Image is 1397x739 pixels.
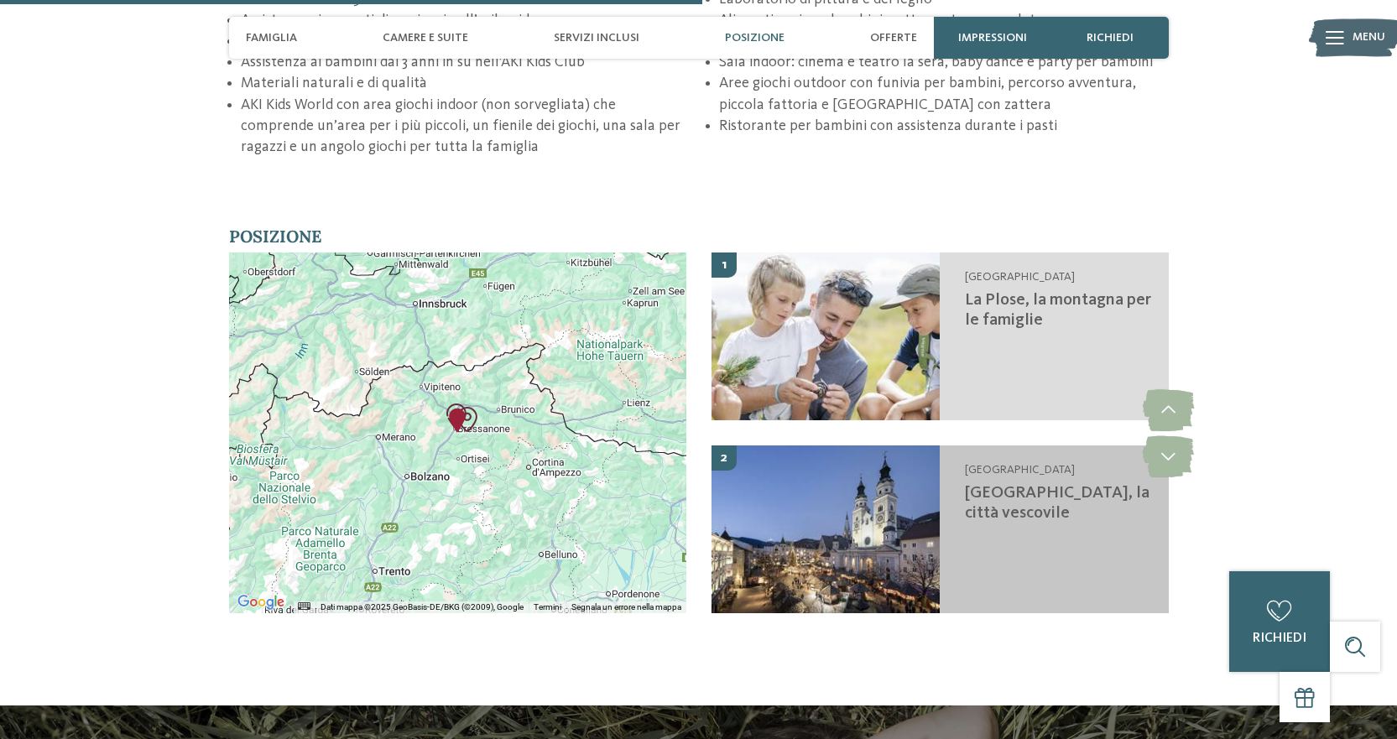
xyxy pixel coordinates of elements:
span: Famiglia [246,31,297,45]
a: Termini (si apre in una nuova scheda) [534,602,561,611]
div: Bressanone, la città vescovile [444,403,469,429]
span: Offerte [870,31,917,45]
span: Camere e Suite [383,31,468,45]
span: Dati mappa ©2025 GeoBasis-DE/BKG (©2009), Google [321,602,524,611]
span: richiedi [1253,632,1306,645]
span: La Plose, la montagna per le famiglie [965,292,1151,329]
a: Segnala un errore nella mappa [571,602,681,611]
span: Servizi inclusi [554,31,639,45]
a: Visualizza questa zona in Google Maps (in una nuova finestra) [233,591,289,613]
li: AKI Kids World con area giochi indoor (non sorvegliata) che comprende un’area per i più piccoli, ... [241,95,690,159]
li: Materiali naturali e di qualità [241,73,690,94]
span: Posizione [725,31,785,45]
span: 2 [720,449,727,467]
span: [GEOGRAPHIC_DATA] [965,464,1075,476]
span: Impressioni [958,31,1027,45]
button: Scorciatoie da tastiera [298,602,310,610]
span: richiedi [1087,31,1134,45]
div: AKI Family Resort PLOSE [445,408,470,433]
li: Sala indoor: cinema e teatro la sera, baby dance e party per bambini [719,52,1168,73]
li: Assistenza ai bambini dai 3 anni in su nell’AKI Kids Club [241,52,690,73]
li: Aree giochi outdoor con funivia per bambini, percorso avventura, piccola fattoria e [GEOGRAPHIC_D... [719,73,1168,115]
li: Alimenti sani per bambini e attrezzatura completa [719,10,1168,31]
span: Posizione [229,226,321,247]
img: AKI: tutto quello che un bimbo può desiderare [712,445,941,613]
span: [GEOGRAPHIC_DATA], la città vescovile [965,485,1149,522]
span: [GEOGRAPHIC_DATA] [965,271,1075,283]
span: 1 [722,256,727,274]
li: Assistenza ai neonati di 30 giorni nell’asilo nido [241,10,690,31]
img: AKI: tutto quello che un bimbo può desiderare [712,252,941,420]
a: richiedi [1229,571,1330,672]
img: Google [233,591,289,613]
li: Ristorante per bambini con assistenza durante i pasti [719,116,1168,137]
